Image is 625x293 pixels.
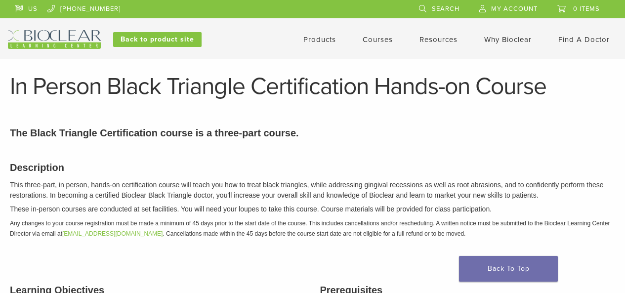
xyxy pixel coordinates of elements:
a: [EMAIL_ADDRESS][DOMAIN_NAME] [62,230,163,237]
span: Search [432,5,459,13]
a: Resources [419,35,458,44]
h3: Description [10,160,615,175]
a: Products [303,35,336,44]
a: Find A Doctor [558,35,610,44]
a: Courses [363,35,393,44]
em: Any changes to your course registration must be made a minimum of 45 days prior to the start date... [10,220,610,237]
p: The Black Triangle Certification course is a three-part course. [10,126,615,140]
p: This three-part, in person, hands-on certification course will teach you how to treat black trian... [10,180,615,201]
img: Bioclear [8,30,101,49]
h1: In Person Black Triangle Certification Hands-on Course [10,75,615,98]
span: My Account [491,5,538,13]
a: Back to product site [113,32,202,47]
span: 0 items [573,5,600,13]
p: These in-person courses are conducted at set facilities. You will need your loupes to take this c... [10,204,615,214]
a: Back To Top [459,256,558,282]
a: Why Bioclear [484,35,532,44]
